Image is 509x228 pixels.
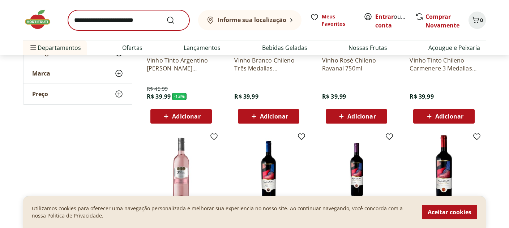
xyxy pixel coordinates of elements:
span: Adicionar [435,113,463,119]
input: search [68,10,189,30]
span: ou [375,12,407,30]
span: 0 [480,17,483,23]
span: R$ 39,99 [147,93,171,100]
span: Adicionar [347,113,376,119]
button: Adicionar [413,109,475,124]
span: R$ 39,99 [234,93,258,100]
a: Entrar [375,13,394,21]
a: Bebidas Geladas [262,43,307,52]
button: Preço [23,84,132,104]
b: Informe sua localização [218,16,286,24]
img: Hortifruti [23,9,59,30]
button: Menu [29,39,38,56]
a: Lançamentos [184,43,221,52]
button: Submit Search [166,16,184,25]
a: Meus Favoritos [310,13,355,27]
img: Vinho Tinto Chileno Ravanal Carmenere 750ml [322,135,391,204]
button: Adicionar [326,109,387,124]
a: Vinho Rosé Chileno Ravanal 750ml [322,56,391,72]
p: Utilizamos cookies para oferecer uma navegação personalizada e melhorar sua experiencia no nosso ... [32,205,413,219]
span: R$ 39,99 [322,93,346,100]
img: Vinho Tinto Chileno Ravanal Merlot 750ml [234,135,303,204]
a: Nossas Frutas [348,43,387,52]
span: R$ 39,99 [410,93,433,100]
a: Vinho Tinto Argentino [PERSON_NAME] Sauvignon 750ml [147,56,215,72]
button: Carrinho [469,12,486,29]
span: Meus Favoritos [322,13,355,27]
button: Adicionar [238,109,299,124]
span: Adicionar [260,113,288,119]
img: Vinho Tinto Chileno Ravanal Cabernet Sauvignon 750ml [410,135,478,204]
span: - 13 % [172,93,187,100]
span: R$ 45,99 [147,85,168,93]
img: Vinho Rosé Chileno 3 Medallas 750ml [147,135,215,204]
span: Preço [32,90,48,98]
a: Açougue e Peixaria [428,43,480,52]
button: Aceitar cookies [422,205,477,219]
a: Criar conta [375,13,415,29]
span: Departamentos [29,39,81,56]
a: Vinho Tinto Chileno Carmenere 3 Medallas 750ml [410,56,478,72]
button: Adicionar [150,109,212,124]
span: Adicionar [172,113,200,119]
a: Vinho Branco Chileno Três Medallas Chardonnay 750ml [234,56,303,72]
a: Ofertas [122,43,142,52]
span: Marca [32,70,50,77]
button: Marca [23,63,132,83]
button: Informe sua localização [198,10,301,30]
a: Comprar Novamente [425,13,459,29]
